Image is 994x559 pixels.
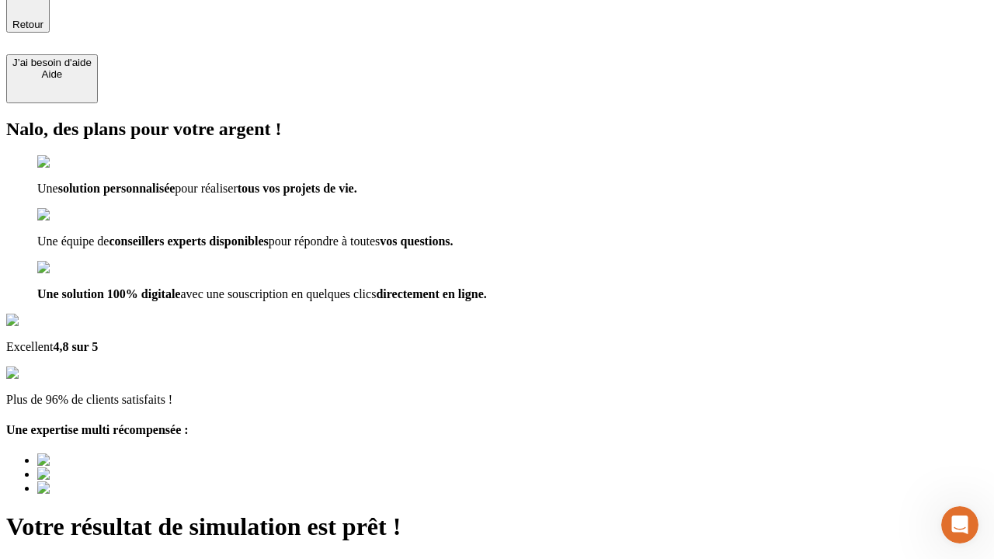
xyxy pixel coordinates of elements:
[376,287,486,300] span: directement en ligne.
[53,340,98,353] span: 4,8 sur 5
[6,314,96,328] img: Google Review
[6,54,98,103] button: J’ai besoin d'aideAide
[175,182,237,195] span: pour réaliser
[6,340,53,353] span: Excellent
[12,68,92,80] div: Aide
[6,393,988,407] p: Plus de 96% de clients satisfaits !
[58,182,176,195] span: solution personnalisée
[6,512,988,541] h1: Votre résultat de simulation est prêt !
[12,19,43,30] span: Retour
[37,453,181,467] img: Best savings advice award
[941,506,978,543] iframe: Intercom live chat
[269,234,381,248] span: pour répondre à toutes
[380,234,453,248] span: vos questions.
[6,366,83,380] img: reviews stars
[6,119,988,140] h2: Nalo, des plans pour votre argent !
[180,287,376,300] span: avec une souscription en quelques clics
[37,182,58,195] span: Une
[37,261,104,275] img: checkmark
[6,423,988,437] h4: Une expertise multi récompensée :
[37,467,181,481] img: Best savings advice award
[37,208,104,222] img: checkmark
[238,182,357,195] span: tous vos projets de vie.
[37,287,180,300] span: Une solution 100% digitale
[37,234,109,248] span: Une équipe de
[109,234,268,248] span: conseillers experts disponibles
[37,481,181,495] img: Best savings advice award
[12,57,92,68] div: J’ai besoin d'aide
[37,155,104,169] img: checkmark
